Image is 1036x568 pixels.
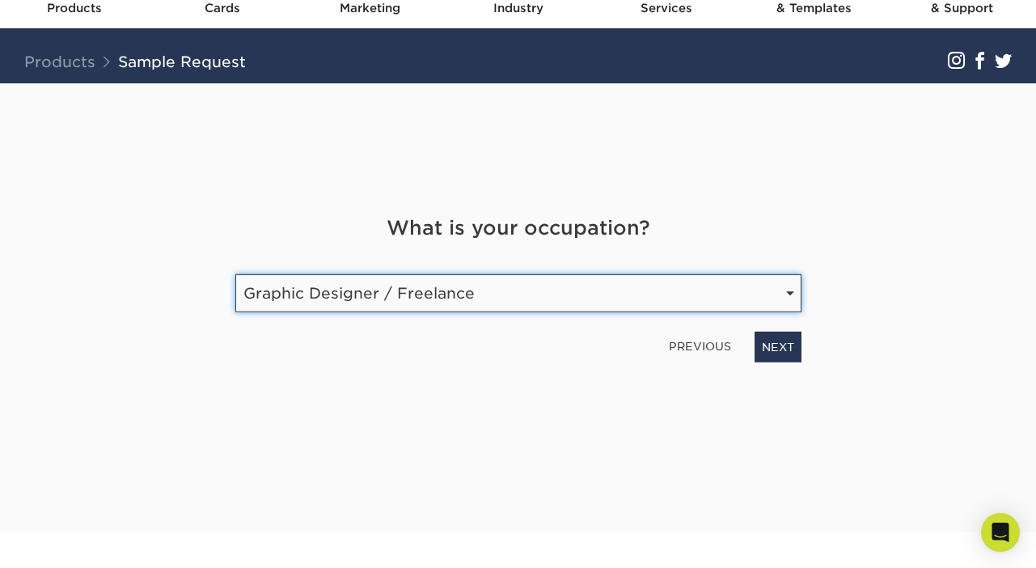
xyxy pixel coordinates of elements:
a: Sample Request [118,53,246,70]
div: Open Intercom Messenger [981,513,1020,552]
h4: What is your occupation? [235,214,801,243]
a: NEXT [755,332,801,362]
a: Products [24,53,95,70]
a: PREVIOUS [662,333,738,359]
